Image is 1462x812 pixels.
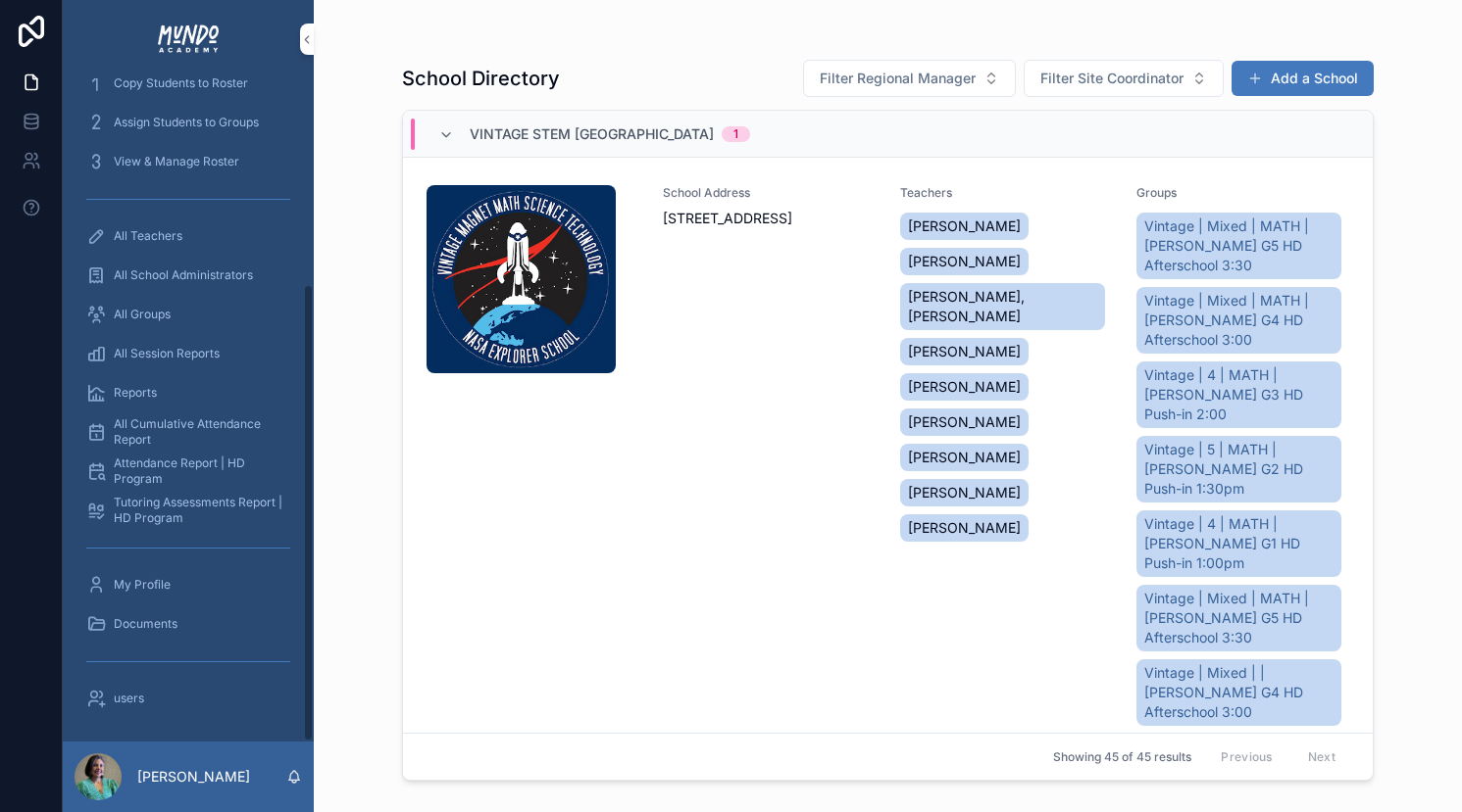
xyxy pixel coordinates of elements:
[114,455,282,487] span: Attendance Report | HD Program
[114,385,157,401] span: Reports
[1144,291,1334,350] span: Vintage | Mixed | MATH | [PERSON_NAME] G4 HD Afterschool 3:00
[75,454,302,489] a: Attendance Report | HD Program
[1136,287,1341,354] a: Vintage | Mixed | MATH | [PERSON_NAME] G4 HD Afterschool 3:00
[114,495,282,526] span: Tutoring Assessments Report | HD Program
[114,115,259,130] span: Assign Students to Groups
[1136,510,1341,577] a: Vintage | 4 | MATH | [PERSON_NAME] G1 HD Push-in 1:00pm
[1232,61,1374,96] button: Add a School
[114,75,248,91] span: Copy Students to Roster
[1144,216,1334,275] span: Vintage | Mixed | MATH | [PERSON_NAME] G5 HD Afterschool 3:30
[75,144,302,179] a: View & Manage Roster
[908,412,1021,432] span: [PERSON_NAME]
[908,483,1021,502] span: [PERSON_NAME]
[1136,436,1341,502] a: Vintage | 5 | MATH | [PERSON_NAME] G2 HD Push-in 1:30pm
[114,577,171,593] span: My Profile
[63,78,314,741] div: scrollable content
[75,297,302,332] a: All Groups
[470,124,714,144] span: Vintage STEM [GEOGRAPHIC_DATA]
[1144,663,1334,722] span: Vintage | Mixed | | [PERSON_NAME] G4 HD Afterschool 3:00
[75,567,302,602] a: My Profile
[75,218,302,254] a: All Teachers
[663,209,876,228] span: [STREET_ADDRESS]
[1136,361,1341,428] a: Vintage | 4 | MATH | [PERSON_NAME] G3 HD Push-in 2:00
[908,518,1021,538] span: [PERSON_NAME]
[75,336,302,371] a: All Session Reports
[908,252,1021,271] span: [PERSON_NAME]
[803,60,1016,97] button: Select Button
[908,448,1021,467] span: [PERSON_NAME]
[1144,440,1334,499] span: Vintage | 5 | MATH | [PERSON_NAME] G2 HD Push-in 1:30pm
[114,616,177,632] span: Documents
[114,416,282,448] span: All Cumulative Attendance Report
[114,691,144,706] span: users
[156,24,221,55] img: App logo
[1144,514,1334,573] span: Vintage | 4 | MATH | [PERSON_NAME] G1 HD Push-in 1:00pm
[75,105,302,140] a: Assign Students to Groups
[908,342,1021,361] span: [PERSON_NAME]
[1136,659,1341,726] a: Vintage | Mixed | | [PERSON_NAME] G4 HD Afterschool 3:00
[402,65,560,92] h1: School Directory
[1136,213,1341,279] a: Vintage | Mixed | MATH | [PERSON_NAME] G5 HD Afterschool 3:30
[114,346,220,361] span: All Session Reports
[1136,585,1341,651] a: Vintage | Mixed | MATH | [PERSON_NAME] G5 HD Afterschool 3:30
[75,66,302,101] a: Copy Students to Roster
[75,258,302,293] a: All School Administrators
[663,185,876,201] span: School Address
[1024,60,1224,97] button: Select Button
[1144,589,1334,647] span: Vintage | Mixed | MATH | [PERSON_NAME] G5 HD Afterschool 3:30
[1144,365,1334,424] span: Vintage | 4 | MATH | [PERSON_NAME] G3 HD Push-in 2:00
[820,69,976,88] span: Filter Regional Manager
[75,681,302,716] a: users
[75,414,302,450] a: All Cumulative Attendance Report
[733,126,738,142] div: 1
[1040,69,1184,88] span: Filter Site Coordinator
[75,493,302,528] a: Tutoring Assessments Report | HD Program
[75,375,302,410] a: Reports
[900,185,1113,201] span: Teachers
[908,287,1097,326] span: [PERSON_NAME], [PERSON_NAME]
[1136,185,1349,201] span: Groups
[908,216,1021,236] span: [PERSON_NAME]
[114,228,182,244] span: All Teachers
[114,307,171,322] span: All Groups
[137,767,250,787] p: [PERSON_NAME]
[908,377,1021,397] span: [PERSON_NAME]
[1053,749,1191,765] span: Showing 45 of 45 results
[75,606,302,642] a: Documents
[114,154,239,169] span: View & Manage Roster
[427,185,616,373] img: Screenshot-2025-08-11-at-1.19.37-PM.png
[114,267,253,283] span: All School Administrators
